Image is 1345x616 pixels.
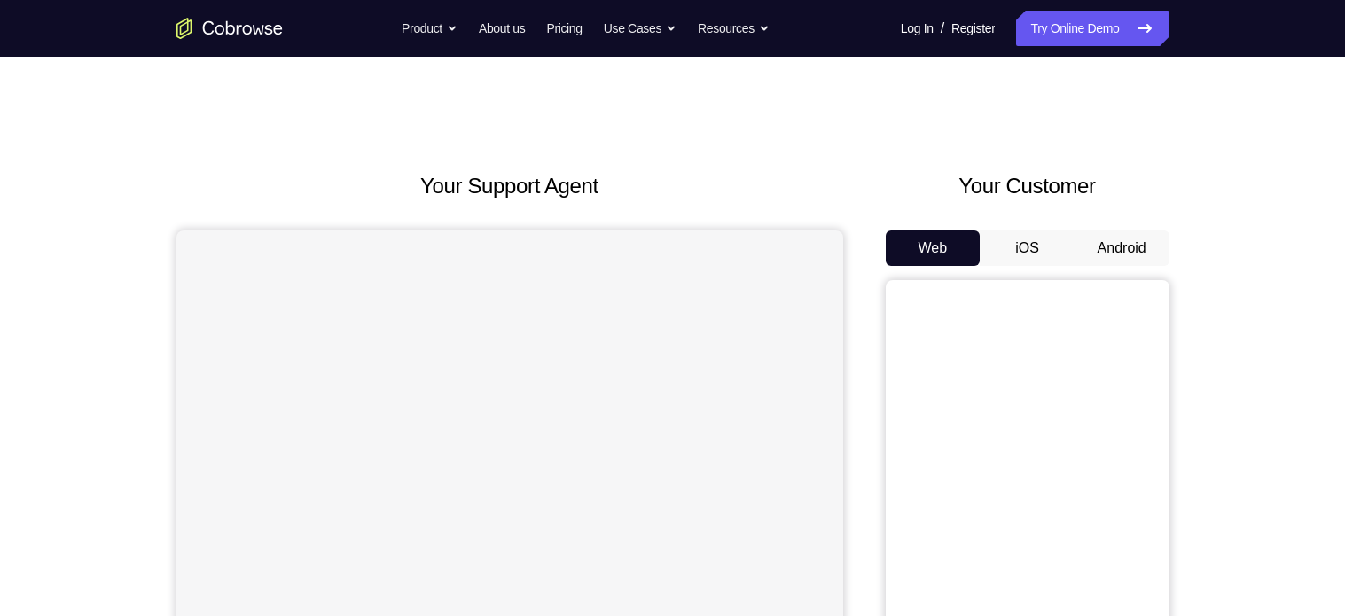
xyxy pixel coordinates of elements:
button: iOS [980,230,1075,266]
a: Register [951,11,995,46]
span: / [941,18,944,39]
a: Go to the home page [176,18,283,39]
a: Log In [901,11,934,46]
h2: Your Customer [886,170,1169,202]
a: About us [479,11,525,46]
button: Resources [698,11,770,46]
button: Android [1075,230,1169,266]
a: Try Online Demo [1016,11,1169,46]
h2: Your Support Agent [176,170,843,202]
a: Pricing [546,11,582,46]
button: Web [886,230,981,266]
button: Product [402,11,457,46]
button: Use Cases [604,11,676,46]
